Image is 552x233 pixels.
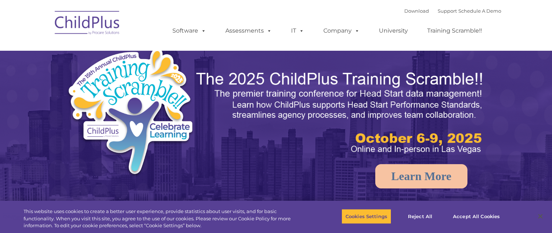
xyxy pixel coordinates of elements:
div: This website uses cookies to create a better user experience, provide statistics about user visit... [24,208,304,229]
a: Schedule A Demo [458,8,501,14]
a: Training Scramble!! [420,24,489,38]
button: Accept All Cookies [449,209,504,224]
a: Software [165,24,213,38]
img: ChildPlus by Procare Solutions [51,6,124,42]
a: IT [284,24,311,38]
button: Reject All [397,209,443,224]
a: Support [438,8,457,14]
font: | [404,8,501,14]
button: Close [532,208,548,224]
a: Assessments [218,24,279,38]
button: Cookies Settings [342,209,391,224]
a: Download [404,8,429,14]
a: Company [316,24,367,38]
a: University [372,24,415,38]
a: Learn More [375,164,467,188]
